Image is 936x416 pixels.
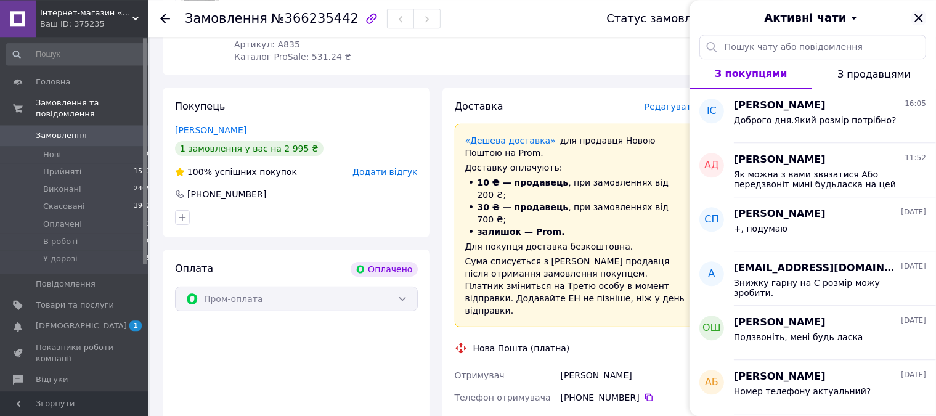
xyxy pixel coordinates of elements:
button: ІС[PERSON_NAME]16:05Доброго дня.Який розмір потрібно? [690,89,936,143]
span: Отримувач [455,370,505,380]
span: Оплата [175,263,213,274]
div: Доставку оплачують: [465,161,687,174]
span: [DATE] [901,316,926,326]
span: Прийняті [43,166,81,177]
div: [PHONE_NUMBER] [561,391,697,404]
button: a[EMAIL_ADDRESS][DOMAIN_NAME][DATE]Знижку гарну на С розмір можу зробити. [690,251,936,306]
span: 30 ₴ — продавець [478,202,569,212]
span: [DATE] [901,207,926,218]
div: успішних покупок [175,166,297,178]
span: Замовлення [185,11,267,26]
span: 16:05 [905,99,926,109]
span: [PERSON_NAME] [734,316,826,330]
div: Оплачено [351,262,417,277]
div: Статус замовлення [606,12,720,25]
span: Активні чати [764,10,846,26]
span: Виконані [43,184,81,195]
span: 1523 [134,166,151,177]
span: 11:52 [905,153,926,163]
div: Для покупця доставка безкоштовна. [465,240,687,253]
span: СП [704,213,718,227]
span: Замовлення [36,130,87,141]
span: [PERSON_NAME] [734,370,826,384]
span: Номер телефону актуальний? [734,386,871,396]
li: , при замовленнях від 200 ₴; [465,176,687,201]
span: Покупець [175,100,226,112]
span: залишок — Prom. [478,227,565,237]
span: [DATE] [901,370,926,380]
span: Головна [36,76,70,88]
span: a [709,267,715,281]
input: Пошук [6,43,152,65]
a: [PERSON_NAME] [175,125,246,135]
span: Знижку гарну на С розмір можу зробити. [734,278,909,298]
span: АБ [705,375,718,389]
button: Активні чати [724,10,901,26]
span: [PERSON_NAME] [734,153,826,167]
span: [PERSON_NAME] [734,99,826,113]
span: Замовлення та повідомлення [36,97,148,120]
span: Каталог ProSale: 531.24 ₴ [234,52,351,62]
div: Нова Пошта (платна) [470,342,573,354]
a: «Дешева доставка» [465,136,556,145]
div: 1 замовлення у вас на 2 995 ₴ [175,141,324,156]
span: Телефон отримувача [455,393,551,402]
span: ІС [707,104,717,118]
span: 0 [147,236,151,247]
span: АД [704,158,718,173]
span: Як можна з вами звязатися Або передзвоніт мині будьласка на цей номер 0976936197 [734,169,909,189]
button: З покупцями [690,59,812,89]
span: Додати відгук [352,167,417,177]
div: Повернутися назад [160,12,170,25]
span: [PERSON_NAME] [734,207,826,221]
span: З продавцями [837,68,911,80]
span: [DATE] [901,261,926,272]
div: Сума списується з [PERSON_NAME] продавця після отримання замовлення покупцем. Платник зміниться н... [465,255,687,317]
button: З продавцями [812,59,936,89]
input: Пошук чату або повідомлення [699,35,926,59]
button: ОШ[PERSON_NAME][DATE]Подзвоніть, мені будь ласка [690,306,936,360]
li: , при замовленнях від 700 ₴; [465,201,687,226]
span: Повідомлення [36,279,96,290]
div: [PHONE_NUMBER] [186,188,267,200]
span: №366235442 [271,11,359,26]
div: [PERSON_NAME] [558,364,699,386]
span: [EMAIL_ADDRESS][DOMAIN_NAME] [734,261,898,275]
button: АБ[PERSON_NAME][DATE]Номер телефону актуальний? [690,360,936,414]
span: 1 [129,320,142,331]
span: Товари та послуги [36,300,114,311]
span: Відгуки [36,374,68,385]
span: З покупцями [715,68,787,80]
span: Подзвоніть, мені будь ласка [734,332,863,342]
span: [DEMOGRAPHIC_DATA] [36,320,127,332]
span: Інтернет-магазин «ТS Оdez» [40,7,132,18]
span: 3942 [134,201,151,212]
span: 10 ₴ — продавець [478,177,569,187]
span: Показники роботи компанії [36,342,114,364]
span: 1 [147,219,151,230]
div: Ваш ID: 375235 [40,18,148,30]
span: Нові [43,149,61,160]
span: +, подумаю [734,224,787,234]
span: У дорозі [43,253,78,264]
span: Доставка [455,100,503,112]
span: В роботі [43,236,78,247]
span: Скасовані [43,201,85,212]
span: 2469 [134,184,151,195]
span: Редагувати [645,102,697,112]
button: Закрити [911,10,926,25]
button: АД[PERSON_NAME]11:52Як можна з вами звязатися Або передзвоніт мині будьласка на цей номер 0976936197 [690,143,936,197]
span: ОШ [702,321,721,335]
span: Доброго дня.Який розмір потрібно? [734,115,897,125]
span: 5 [147,253,151,264]
span: 0 [147,149,151,160]
span: Оплачені [43,219,82,230]
span: Артикул: А835 [234,39,300,49]
span: 100% [187,167,212,177]
button: СП[PERSON_NAME][DATE]+, подумаю [690,197,936,251]
div: для продавця Новою Поштою на Prom. [465,134,687,159]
